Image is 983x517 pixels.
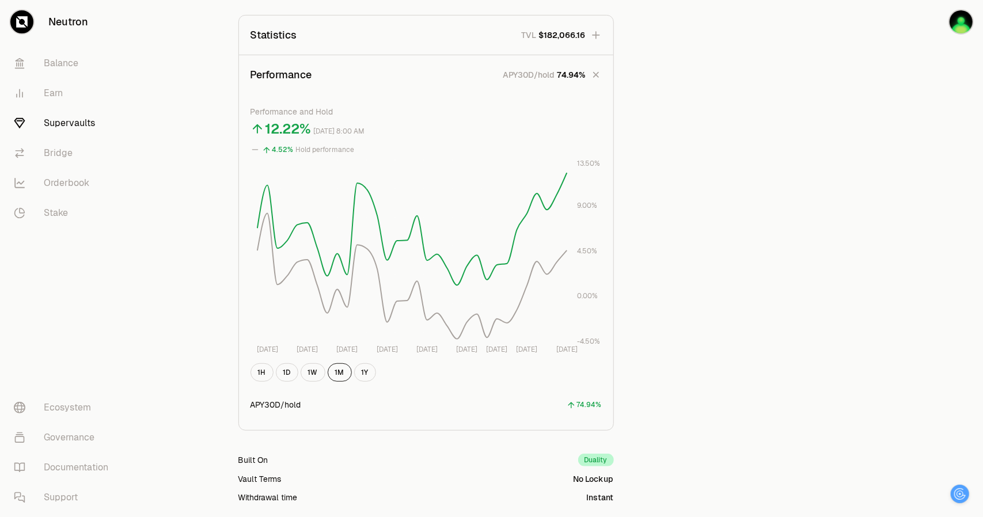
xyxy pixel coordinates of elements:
a: Stake [5,198,124,228]
div: No Lockup [574,473,614,485]
p: Statistics [251,27,297,43]
tspan: [DATE] [416,345,438,355]
tspan: [DATE] [377,345,398,355]
div: PerformanceAPY30D/hold74.94% [239,94,613,430]
p: Performance and Hold [251,106,602,117]
a: Documentation [5,453,124,482]
div: Hold performance [296,143,355,157]
div: Withdrawal time [238,492,298,503]
a: Ecosystem [5,393,124,423]
a: Balance [5,48,124,78]
tspan: [DATE] [457,345,478,355]
p: TVL [522,29,537,41]
a: Support [5,482,124,512]
button: StatisticsTVL$182,066.16 [239,16,613,55]
span: $182,066.16 [539,29,586,41]
button: 1M [328,363,352,382]
p: Performance [251,67,312,83]
tspan: [DATE] [556,345,578,355]
tspan: [DATE] [336,345,358,355]
button: 1H [251,363,274,382]
div: Instant [587,492,614,503]
div: 12.22% [265,120,312,138]
tspan: [DATE] [256,345,278,355]
button: 1D [276,363,298,382]
tspan: [DATE] [517,345,538,355]
tspan: [DATE] [297,345,318,355]
p: APY30D/hold [503,69,555,81]
div: Duality [578,454,614,466]
div: Vault Terms [238,473,282,485]
a: Bridge [5,138,124,168]
tspan: 13.50% [578,159,601,168]
a: Governance [5,423,124,453]
tspan: -4.50% [578,337,601,347]
a: Supervaults [5,108,124,138]
div: Built On [238,454,268,466]
button: 1W [301,363,325,382]
button: PerformanceAPY30D/hold74.94% [239,55,613,94]
div: 74.94% [577,398,602,412]
a: Orderbook [5,168,124,198]
tspan: [DATE] [487,345,508,355]
tspan: 9.00% [578,201,598,210]
div: 4.52% [272,143,294,157]
tspan: 0.00% [578,292,598,301]
a: Earn [5,78,124,108]
tspan: 4.50% [578,246,598,256]
button: 1Y [354,363,376,382]
span: 74.94% [557,69,586,81]
div: [DATE] 8:00 AM [314,125,365,138]
img: zhirong80 [950,10,973,33]
div: APY30D/hold [251,399,301,410]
